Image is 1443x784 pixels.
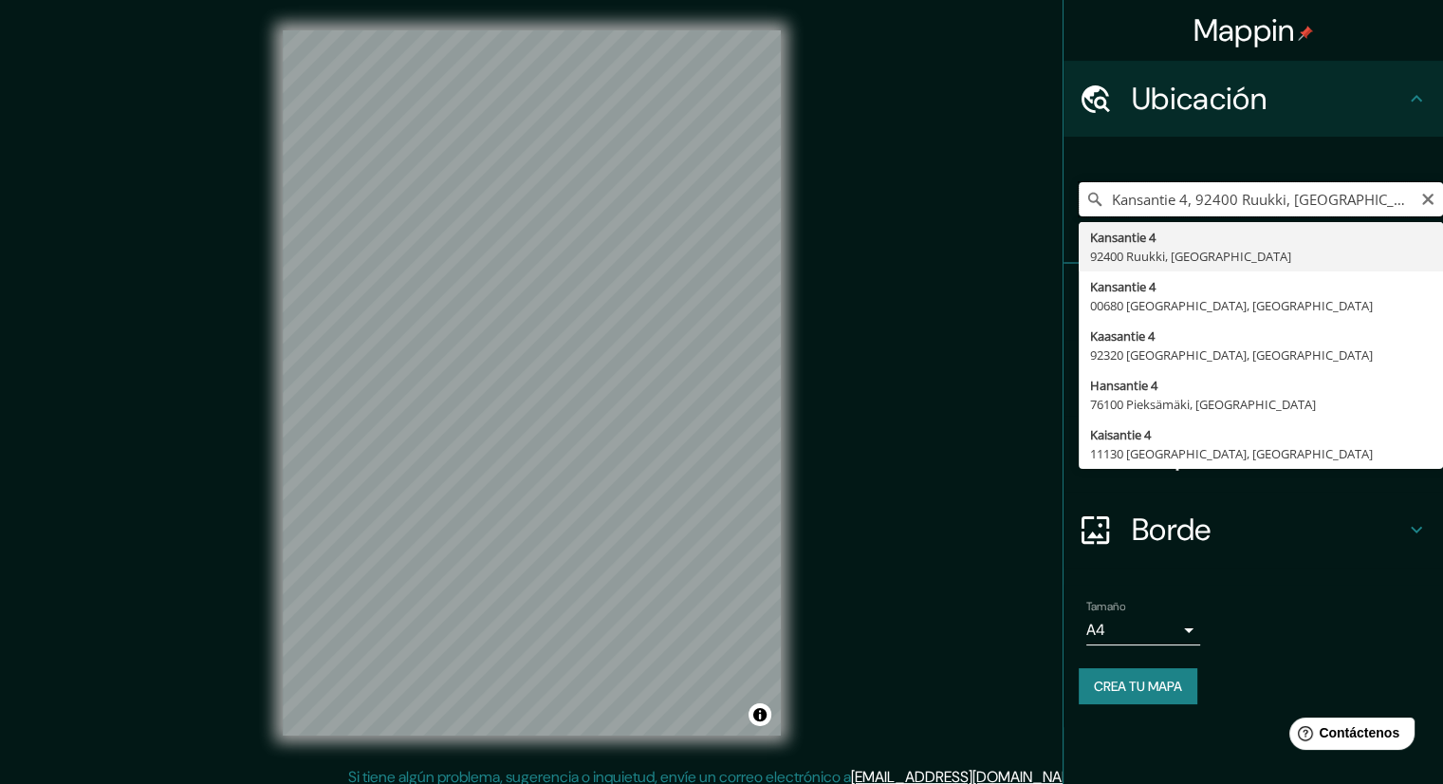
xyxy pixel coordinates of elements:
[1090,396,1316,413] font: 76100 Pieksämäki, [GEOGRAPHIC_DATA]
[1094,678,1182,695] font: Crea tu mapa
[283,30,781,736] canvas: Mapa
[1090,445,1373,462] font: 11130 [GEOGRAPHIC_DATA], [GEOGRAPHIC_DATA]
[1090,426,1151,443] font: Kaisantie 4
[1090,327,1155,345] font: Kaasantie 4
[1090,248,1291,265] font: 92400 Ruukki, [GEOGRAPHIC_DATA]
[749,703,771,726] button: Activar o desactivar atribución
[1132,510,1212,550] font: Borde
[1079,668,1197,704] button: Crea tu mapa
[1090,377,1157,394] font: Hansantie 4
[1086,620,1105,640] font: A4
[1090,346,1373,364] font: 92320 [GEOGRAPHIC_DATA], [GEOGRAPHIC_DATA]
[1086,615,1200,645] div: A4
[1132,79,1267,119] font: Ubicación
[1090,278,1156,295] font: Kansantie 4
[1420,189,1435,207] button: Claro
[1079,182,1443,216] input: Elige tu ciudad o zona
[1193,10,1295,50] font: Mappin
[1298,26,1313,41] img: pin-icon.png
[1064,264,1443,340] div: Patas
[1064,61,1443,137] div: Ubicación
[1086,599,1125,614] font: Tamaño
[1274,710,1422,763] iframe: Lanzador de widgets de ayuda
[1090,297,1373,314] font: 00680 [GEOGRAPHIC_DATA], [GEOGRAPHIC_DATA]
[1064,340,1443,416] div: Estilo
[1090,229,1156,246] font: Kansantie 4
[1064,416,1443,492] div: Disposición
[1064,492,1443,568] div: Borde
